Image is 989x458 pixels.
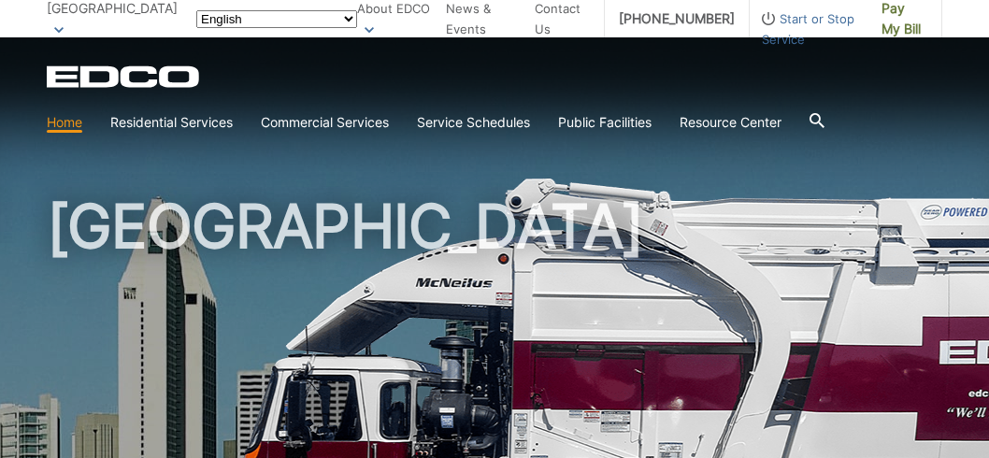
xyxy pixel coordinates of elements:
[47,65,202,88] a: EDCD logo. Return to the homepage.
[680,112,781,133] a: Resource Center
[261,112,389,133] a: Commercial Services
[196,10,357,28] select: Select a language
[47,112,82,133] a: Home
[110,112,233,133] a: Residential Services
[417,112,530,133] a: Service Schedules
[558,112,652,133] a: Public Facilities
